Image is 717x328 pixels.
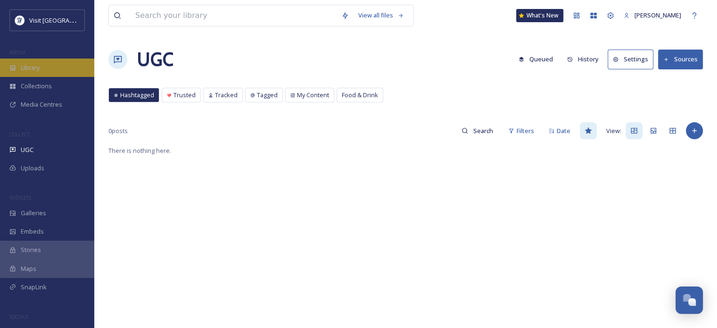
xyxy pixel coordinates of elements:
a: Settings [608,50,658,69]
a: [PERSON_NAME] [619,6,686,25]
span: WIDGETS [9,194,31,201]
span: Filters [517,126,534,135]
span: Trusted [173,91,196,100]
span: [PERSON_NAME] [635,11,681,19]
span: 0 posts [108,126,128,135]
button: Open Chat [676,286,703,314]
span: Visit [GEOGRAPHIC_DATA] [29,16,102,25]
span: Stories [21,245,41,254]
span: MEDIA [9,49,26,56]
a: Queued [514,50,562,68]
span: Embeds [21,227,44,236]
span: SOCIALS [9,313,28,320]
button: Sources [658,50,703,69]
span: Uploads [21,164,44,173]
span: My Content [297,91,329,100]
span: Date [557,126,570,135]
span: There is nothing here. [108,146,171,155]
span: Collections [21,82,52,91]
a: View all files [354,6,409,25]
span: View: [606,126,621,135]
span: Tracked [215,91,238,100]
button: History [562,50,603,68]
button: Queued [514,50,558,68]
a: UGC [137,45,173,74]
span: Tagged [257,91,278,100]
span: Media Centres [21,100,62,109]
span: Galleries [21,209,46,218]
span: Maps [21,264,36,273]
span: Food & Drink [342,91,378,100]
img: Untitled%20design%20%2897%29.png [15,16,25,25]
span: UGC [21,145,33,154]
input: Search your library [131,5,337,26]
a: What's New [516,9,563,22]
button: Settings [608,50,653,69]
span: COLLECT [9,131,30,138]
span: SnapLink [21,283,47,292]
span: Library [21,63,40,72]
a: History [562,50,608,68]
input: Search [468,121,499,140]
span: Hashtagged [120,91,154,100]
